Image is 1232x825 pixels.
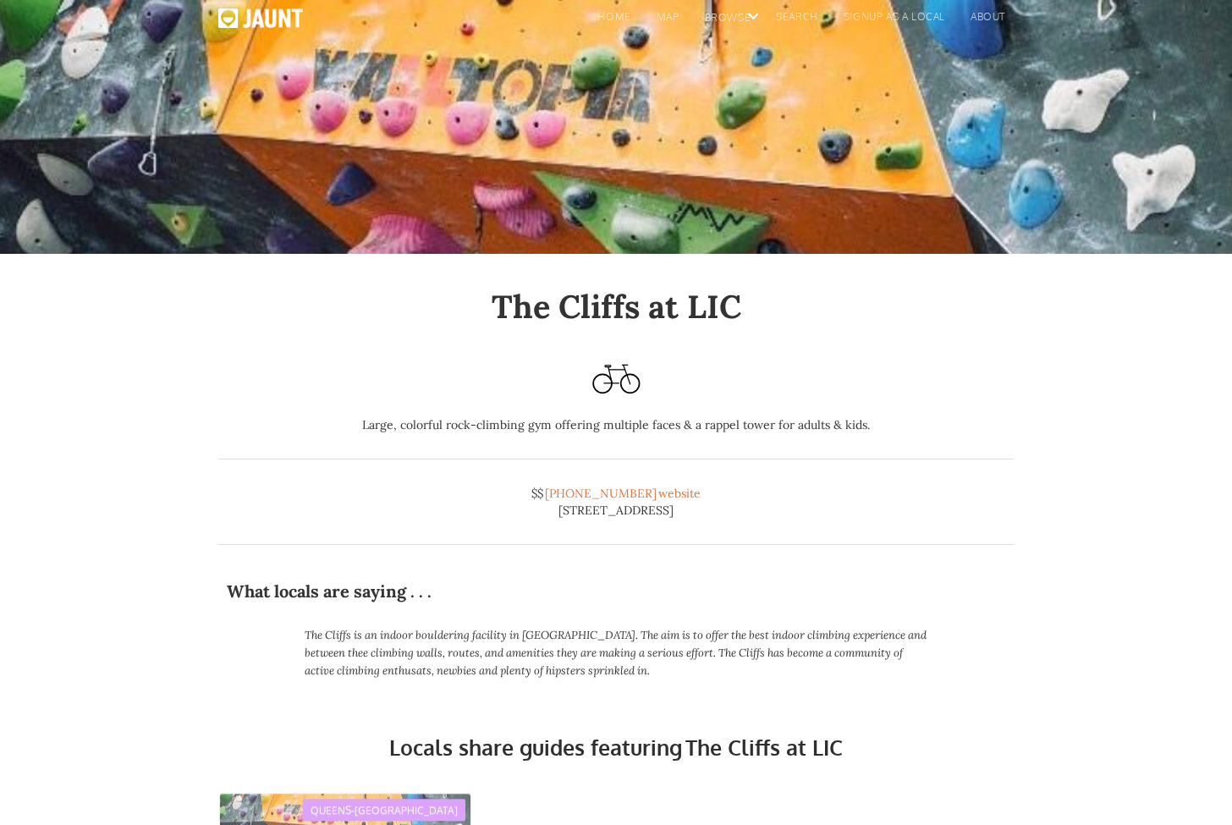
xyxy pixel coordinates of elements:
[389,734,684,761] h2: Locals share guides featuring
[759,8,827,34] a: search
[531,485,543,502] div: $$
[658,485,701,502] a: website
[218,416,1014,433] div: Large, colorful rock-climbing gym offering multiple faces & a rappel tower for adults & kids.
[640,8,688,34] a: map
[580,8,639,34] a: home
[218,8,303,36] a: home
[954,8,1014,34] a: About
[218,8,303,28] img: Jaunt logo
[227,583,1005,613] div: What locals are saying . . .
[305,626,927,679] p: The Cliffs is an indoor bouldering facility in [GEOGRAPHIC_DATA]. The aim is to offer the best in...
[580,8,759,35] div: homemapbrowse
[827,8,954,34] a: signup as a local
[545,485,657,502] a: [PHONE_NUMBER]
[684,734,843,761] h2: The Cliffs at LIC
[688,9,760,35] div: browse
[218,288,1014,325] h1: The Cliffs at LIC
[531,502,701,519] div: [STREET_ADDRESS]
[303,799,465,821] div: Queens-[GEOGRAPHIC_DATA]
